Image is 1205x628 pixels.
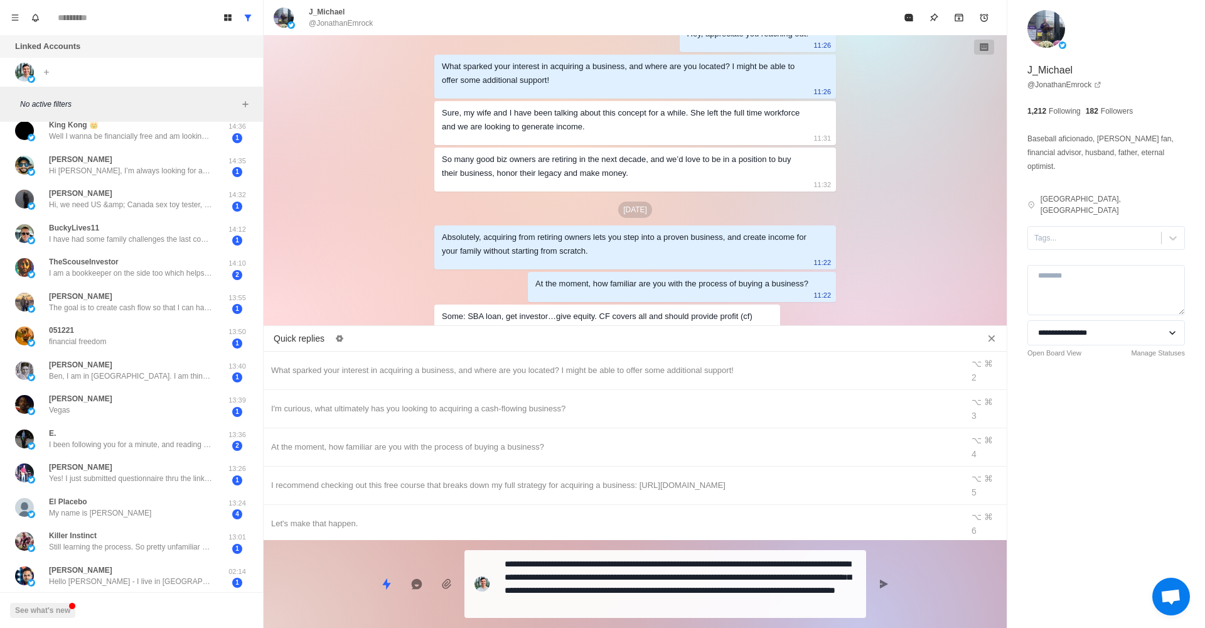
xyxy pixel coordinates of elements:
button: Edit quick replies [329,328,350,349]
span: 2 [232,441,242,451]
p: [PERSON_NAME] [49,291,112,302]
p: Vegas [49,404,70,416]
img: picture [15,258,34,277]
img: picture [1027,10,1065,48]
button: Pin [921,5,946,30]
p: 182 [1086,106,1098,117]
img: picture [28,75,35,83]
img: picture [274,8,294,28]
span: 1 [232,544,242,554]
button: See what's new [10,603,75,618]
p: My name is [PERSON_NAME] [49,507,151,519]
p: 11:22 [813,288,831,302]
span: 1 [232,167,242,177]
button: Add filters [238,97,253,112]
p: 11:26 [813,85,831,99]
img: picture [28,168,35,176]
span: 1 [232,372,242,382]
div: ⌥ ⌘ 5 [972,472,999,499]
div: ⌥ ⌘ 2 [972,357,999,384]
img: picture [28,237,35,244]
p: 13:40 [222,361,253,372]
p: Hi [PERSON_NAME], I’m always looking for an avenue to earn passive, stable income. There are so m... [49,165,212,176]
img: picture [28,339,35,347]
p: BuckyLives11 [49,222,99,234]
p: @JonathanEmrock [309,18,373,29]
img: picture [15,395,34,414]
p: J_Michael [1027,63,1073,78]
p: King Kong 👑 [49,119,99,131]
div: I recommend checking out this free course that breaks down my full strategy for acquiring a busin... [271,479,955,492]
img: picture [15,121,34,140]
span: 1 [232,578,242,588]
img: picture [15,327,34,345]
div: Sure, my wife and I have been talking about this concept for a while. She left the full time work... [442,106,808,134]
div: I'm curious, what ultimately has you looking to acquiring a cash-flowing business? [271,402,955,416]
p: 13:01 [222,532,253,543]
p: Killer Instinct [49,530,97,541]
div: Some: SBA loan, get investor…give equity. CF covers all and should provide profit (cf) [442,310,752,323]
div: What sparked your interest in acquiring a business, and where are you located? I might be able to... [442,60,808,87]
p: 13:36 [222,430,253,440]
button: Reply with AI [404,571,429,597]
img: picture [28,511,35,518]
p: 12:41 [758,321,775,335]
p: 1,212 [1027,106,1046,117]
p: 11:26 [813,38,831,52]
p: I been following you for a minute, and reading your game plan [49,439,212,450]
img: picture [15,430,34,448]
p: I am a bookkeeper on the side too which helps for a business, and I have had a couple of business... [49,268,212,279]
img: picture [28,442,35,450]
p: Linked Accounts [15,40,80,53]
p: El Placebo [49,496,87,507]
span: 4 [232,509,242,519]
p: financial freedom [49,336,106,347]
p: Still learning the process. So pretty unfamiliar actually [49,541,212,553]
p: I have had some family challenges the last couple of years and I acquired a lot of debt so I’m tr... [49,234,212,245]
a: Open Board View [1027,348,1081,359]
p: 13:24 [222,498,253,509]
p: TheScouseInvestor [49,256,119,268]
p: [PERSON_NAME] [49,154,112,165]
p: 14:10 [222,258,253,269]
img: picture [15,566,34,585]
span: 1 [232,304,242,314]
p: [PERSON_NAME] [49,393,112,404]
img: picture [28,374,35,381]
p: 11:32 [813,178,831,192]
a: @JonathanEmrock [1027,79,1101,90]
p: Followers [1101,106,1133,117]
img: picture [15,293,34,311]
button: Add reminder [972,5,997,30]
p: [DATE] [618,202,652,218]
div: Absolutely, acquiring from retiring owners lets you step into a proven business, and create incom... [442,230,808,258]
img: picture [1059,41,1066,49]
div: Open chat [1152,578,1190,615]
p: E. [49,428,56,439]
img: picture [28,305,35,313]
p: J_Michael [309,6,345,18]
img: picture [15,532,34,551]
span: 2 [232,270,242,280]
span: 1 [232,235,242,246]
img: picture [15,156,34,175]
button: Send message [871,571,896,597]
div: What sparked your interest in acquiring a business, and where are you located? I might be able to... [271,364,955,377]
p: Hi, we need US &amp; Canada sex toy tester, if you are interested, please DM @Sextoy_Alice Need a... [49,199,212,210]
button: Mark as read [896,5,921,30]
img: picture [28,271,35,278]
img: picture [15,63,34,82]
div: ⌥ ⌘ 4 [972,433,999,461]
p: 14:36 [222,121,253,132]
button: Menu [5,8,25,28]
div: Let's make that happen. [271,517,955,531]
button: Board View [218,8,238,28]
p: 13:50 [222,327,253,337]
p: 13:26 [222,463,253,474]
span: 1 [232,202,242,212]
span: 1 [232,338,242,349]
img: picture [15,498,34,517]
span: 1 [232,475,242,485]
p: [PERSON_NAME] [49,565,112,576]
img: picture [15,361,34,380]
